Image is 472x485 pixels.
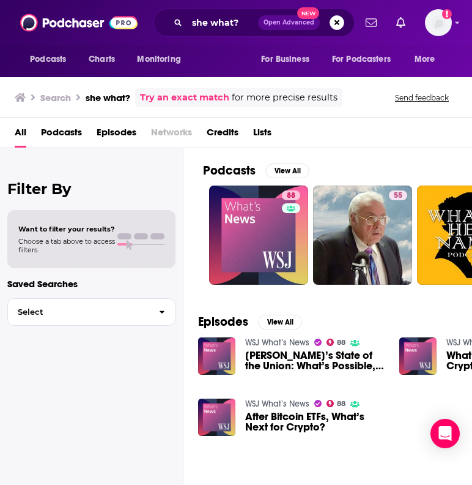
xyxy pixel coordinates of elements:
span: Open Advanced [264,20,314,26]
button: open menu [128,48,196,71]
img: Biden’s State of the Union: What’s Possible, What’s Politics [198,337,235,375]
a: Credits [207,122,238,148]
a: WSJ What’s News [245,337,309,348]
span: Want to filter your results? [18,225,115,233]
span: 88 [337,340,345,345]
a: 55 [389,190,407,200]
button: open menu [21,48,82,71]
span: Charts [89,51,115,68]
div: Open Intercom Messenger [430,419,460,448]
span: 55 [394,190,402,202]
a: Lists [253,122,271,148]
button: Open AdvancedNew [258,15,320,30]
h2: Filter By [7,180,175,198]
img: What’s Roiling Cryptocurrency Markets? [399,337,437,375]
a: Biden’s State of the Union: What’s Possible, What’s Politics [245,350,385,371]
div: Search podcasts, credits, & more... [153,9,355,37]
span: New [297,7,319,19]
span: Monitoring [137,51,180,68]
a: All [15,122,26,148]
img: User Profile [425,9,452,36]
button: View All [258,315,302,329]
a: Show notifications dropdown [361,12,382,33]
a: Podcasts [41,122,82,148]
img: After Bitcoin ETFs, What’s Next for Crypto? [198,399,235,436]
img: Podchaser - Follow, Share and Rate Podcasts [20,11,138,34]
button: open menu [324,48,408,71]
button: View All [265,164,309,178]
span: 88 [337,401,345,407]
input: Search podcasts, credits, & more... [187,13,258,32]
span: 88 [287,190,295,202]
button: Select [7,298,175,326]
a: Try an exact match [140,91,229,105]
span: Choose a tab above to access filters. [18,237,115,254]
p: Saved Searches [7,278,175,290]
h2: Episodes [198,314,248,329]
h3: Search [40,92,71,103]
span: Select [8,308,149,316]
h2: Podcasts [203,163,256,178]
a: PodcastsView All [203,163,309,178]
a: WSJ What’s News [245,399,309,409]
a: After Bitcoin ETFs, What’s Next for Crypto? [245,412,385,432]
a: Charts [81,48,122,71]
a: EpisodesView All [198,314,302,329]
button: Send feedback [391,92,452,103]
span: Networks [151,122,192,148]
a: 88 [209,186,308,285]
span: for more precise results [232,91,337,105]
a: 55 [313,186,412,285]
a: 88 [326,339,346,346]
span: Logged in as GregKubie [425,9,452,36]
a: 88 [282,190,300,200]
a: Episodes [97,122,136,148]
svg: Add a profile image [442,9,452,19]
button: Show profile menu [425,9,452,36]
h3: she what? [86,92,130,103]
button: open menu [406,48,451,71]
span: For Business [261,51,309,68]
a: 88 [326,400,346,407]
a: Show notifications dropdown [391,12,410,33]
span: [PERSON_NAME]’s State of the Union: What’s Possible, What’s Politics [245,350,385,371]
span: Podcasts [30,51,66,68]
button: open menu [253,48,325,71]
span: For Podcasters [332,51,391,68]
span: More [415,51,435,68]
